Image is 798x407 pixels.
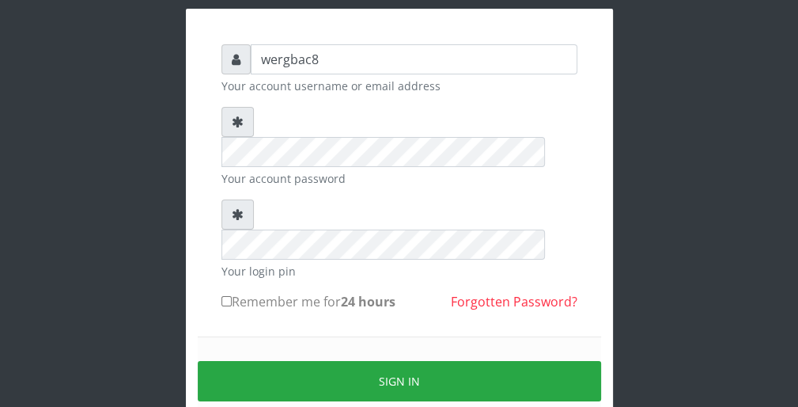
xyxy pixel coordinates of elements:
[221,296,232,306] input: Remember me for24 hours
[221,78,577,94] small: Your account username or email address
[221,170,577,187] small: Your account password
[251,44,577,74] input: Username or email address
[341,293,395,310] b: 24 hours
[451,293,577,310] a: Forgotten Password?
[198,361,601,401] button: Sign in
[221,263,577,280] small: Your login pin
[221,292,395,311] label: Remember me for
